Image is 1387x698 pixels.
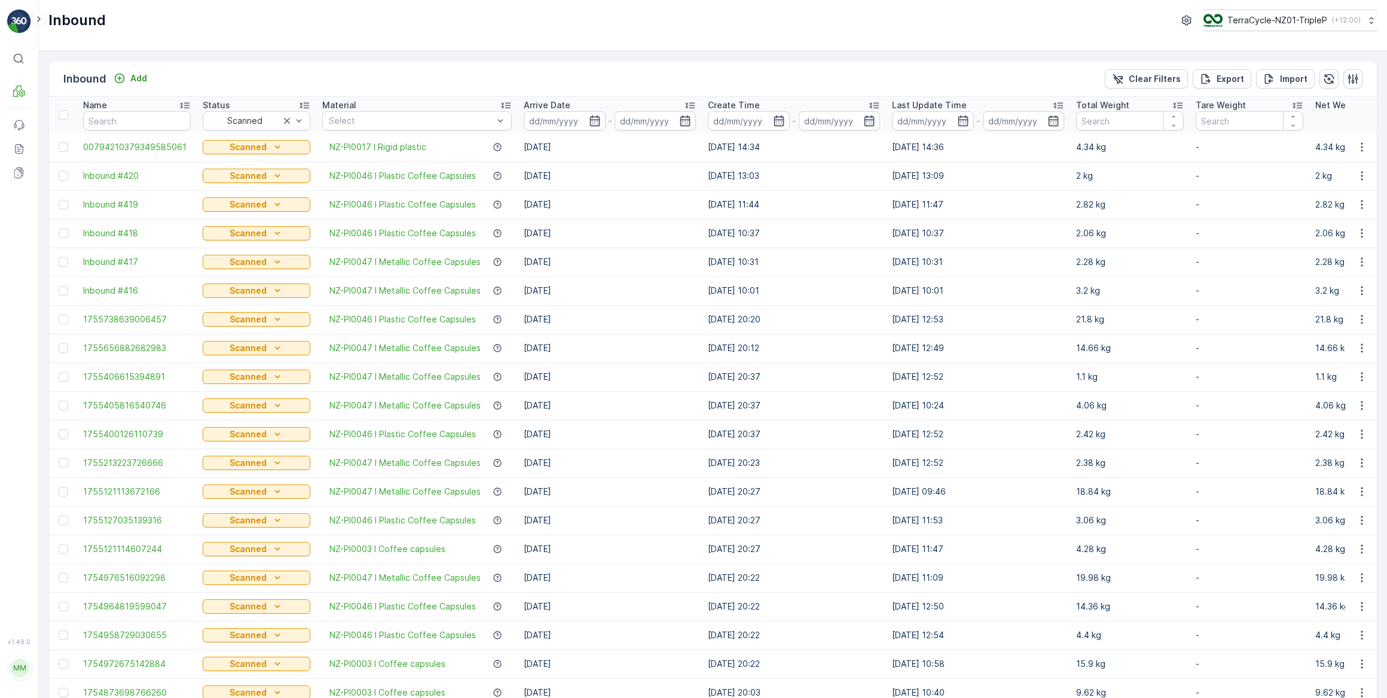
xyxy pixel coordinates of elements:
[329,313,476,325] a: NZ-PI0046 I Plastic Coffee Capsules
[886,219,1070,248] td: [DATE] 10:37
[1315,99,1362,111] p: Net Weight
[702,535,886,563] td: [DATE] 20:27
[524,99,570,111] p: Arrive Date
[59,630,68,640] div: Toggle Row Selected
[1196,313,1303,325] p: -
[1227,14,1327,26] p: TerraCycle-NZ01-TripleP
[203,140,310,154] button: Scanned
[83,227,191,239] span: Inbound #418
[83,285,191,297] a: Inbound #416
[1129,73,1181,85] p: Clear Filters
[329,601,476,612] span: NZ-PI0046 I Plastic Coffee Capsules
[7,648,31,688] button: MM
[886,362,1070,391] td: [DATE] 12:52
[83,486,191,498] a: 1755121113672166
[1076,99,1129,111] p: Total Weight
[702,391,886,420] td: [DATE] 20:37
[702,248,886,276] td: [DATE] 10:31
[230,342,267,354] p: Scanned
[329,141,426,153] a: NZ-PI0017 I Rigid plastic
[230,457,267,469] p: Scanned
[59,573,68,583] div: Toggle Row Selected
[329,400,481,412] a: NZ-PI0047 I Metallic Coffee Capsules
[203,312,310,327] button: Scanned
[518,248,702,276] td: [DATE]
[518,621,702,650] td: [DATE]
[1196,227,1303,239] p: -
[702,449,886,477] td: [DATE] 20:23
[329,457,481,469] a: NZ-PI0047 I Metallic Coffee Capsules
[518,305,702,334] td: [DATE]
[63,71,106,87] p: Inbound
[83,400,191,412] span: 1755405816540746
[329,227,476,239] span: NZ-PI0046 I Plastic Coffee Capsules
[203,226,310,240] button: Scanned
[230,285,267,297] p: Scanned
[1076,199,1184,211] p: 2.82 kg
[1196,342,1303,354] p: -
[329,256,481,268] a: NZ-PI0047 I Metallic Coffee Capsules
[329,486,481,498] span: NZ-PI0047 I Metallic Coffee Capsules
[230,428,267,440] p: Scanned
[708,99,760,111] p: Create Time
[203,398,310,413] button: Scanned
[83,170,191,182] a: Inbound #420
[799,111,881,130] input: dd/mm/yyyy
[1203,10,1377,31] button: TerraCycle-NZ01-TripleP(+12:00)
[1332,16,1361,25] p: ( +12:00 )
[886,650,1070,678] td: [DATE] 10:58
[518,506,702,535] td: [DATE]
[83,141,191,153] a: 00794210379349585061
[1280,73,1307,85] p: Import
[1256,69,1315,89] button: Import
[518,391,702,420] td: [DATE]
[886,449,1070,477] td: [DATE] 12:52
[59,602,68,611] div: Toggle Row Selected
[203,370,310,384] button: Scanned
[702,621,886,650] td: [DATE] 20:22
[230,170,267,182] p: Scanned
[886,276,1070,305] td: [DATE] 10:01
[203,513,310,528] button: Scanned
[329,428,476,440] a: NZ-PI0046 I Plastic Coffee Capsules
[83,658,191,670] a: 1754972675142884
[203,657,310,671] button: Scanned
[1196,457,1303,469] p: -
[1196,572,1303,584] p: -
[518,276,702,305] td: [DATE]
[708,111,790,130] input: dd/mm/yyyy
[329,170,476,182] span: NZ-PI0046 I Plastic Coffee Capsules
[59,659,68,669] div: Toggle Row Selected
[203,284,310,298] button: Scanned
[230,514,267,526] p: Scanned
[1196,99,1246,111] p: Tare Weight
[203,427,310,441] button: Scanned
[59,372,68,382] div: Toggle Row Selected
[1105,69,1188,89] button: Clear Filters
[329,371,481,383] a: NZ-PI0047 I Metallic Coffee Capsules
[203,169,310,183] button: Scanned
[1196,629,1303,641] p: -
[10,659,29,678] div: MM
[608,114,612,128] p: -
[203,484,310,499] button: Scanned
[702,276,886,305] td: [DATE] 10:01
[230,199,267,211] p: Scanned
[83,601,191,612] span: 1754964819599047
[83,514,191,526] span: 1755127035139316
[329,543,445,555] span: NZ-PI0003 I Coffee capsules
[1076,457,1184,469] p: 2.38 kg
[1196,658,1303,670] p: -
[702,592,886,621] td: [DATE] 20:22
[230,572,267,584] p: Scanned
[230,658,267,670] p: Scanned
[329,514,476,526] span: NZ-PI0046 I Plastic Coffee Capsules
[702,305,886,334] td: [DATE] 20:20
[518,190,702,219] td: [DATE]
[59,343,68,353] div: Toggle Row Selected
[886,621,1070,650] td: [DATE] 12:54
[702,477,886,506] td: [DATE] 20:27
